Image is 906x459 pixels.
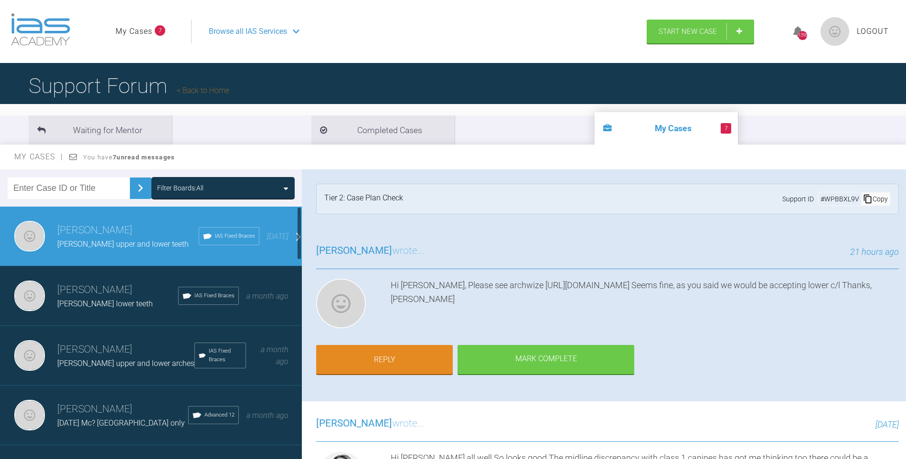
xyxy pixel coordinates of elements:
span: Support ID [782,194,814,204]
div: Hi [PERSON_NAME], Please see archwize [URL][DOMAIN_NAME] Seems fine, as you said we would be acce... [391,279,899,332]
span: [PERSON_NAME] lower teeth [57,299,153,308]
span: 21 hours ago [850,247,899,257]
h3: wrote... [316,416,425,432]
span: IAS Fixed Braces [194,292,234,300]
span: [DATE] [267,232,288,241]
span: 7 [721,123,731,134]
img: Neil Fearns [14,281,45,311]
span: [DATE] Mc? [GEOGRAPHIC_DATA] only [57,418,185,428]
li: Completed Cases [311,115,455,145]
span: You have [83,154,175,161]
span: Advanced 12 [204,411,234,419]
input: Enter Case ID or Title [8,177,130,199]
h3: [PERSON_NAME] [57,401,188,417]
img: profile.png [821,17,849,46]
h1: Support Forum [29,69,229,103]
span: Start New Case [659,27,717,36]
span: IAS Fixed Braces [215,232,255,240]
img: Neil Fearns [14,340,45,371]
img: Neil Fearns [14,221,45,251]
a: Reply [316,345,453,375]
h3: [PERSON_NAME] [57,342,194,358]
span: My Cases [14,152,64,161]
img: chevronRight.28bd32b0.svg [133,180,148,196]
h3: [PERSON_NAME] [57,282,178,298]
span: [DATE] [875,419,899,429]
div: Copy [861,193,890,205]
span: [PERSON_NAME] upper and lower arches [57,359,194,368]
img: Neil Fearns [316,279,366,328]
strong: 7 unread messages [113,154,175,161]
li: Waiting for Mentor [29,115,172,145]
div: Mark Complete [458,345,634,375]
span: a month ago [261,345,288,366]
span: 7 [155,25,165,36]
span: [PERSON_NAME] upper and lower teeth [57,240,189,249]
a: My Cases [116,25,152,38]
a: Start New Case [647,20,754,43]
img: logo-light.3e3ef733.png [11,13,70,46]
span: Browse all IAS Services [209,25,287,38]
span: a month ago [246,292,288,301]
span: a month ago [246,411,288,420]
span: [PERSON_NAME] [316,417,392,429]
div: # WPBBXL9V [819,194,861,204]
div: 1396 [798,31,807,40]
span: [PERSON_NAME] [316,245,392,256]
div: Tier 2: Case Plan Check [324,192,403,206]
h3: [PERSON_NAME] [57,222,199,239]
a: Logout [857,25,889,38]
a: Back to Home [177,86,229,95]
h3: wrote... [316,243,425,259]
img: Neil Fearns [14,400,45,430]
div: Filter Boards: All [157,183,203,193]
span: IAS Fixed Braces [209,347,242,364]
li: My Cases [595,112,738,145]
